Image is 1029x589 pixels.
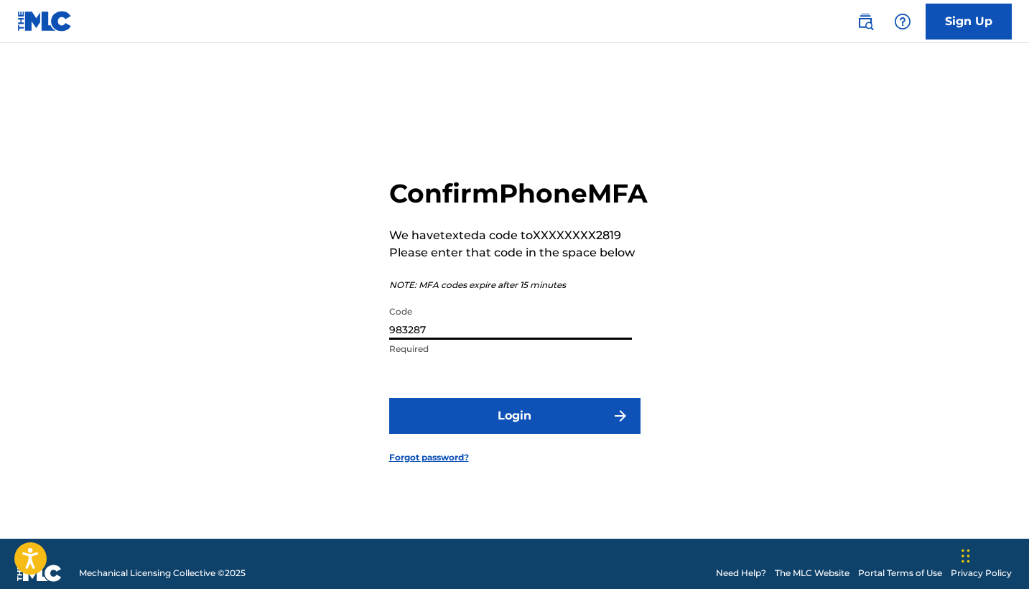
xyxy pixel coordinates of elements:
[926,4,1012,40] a: Sign Up
[957,520,1029,589] iframe: Chat Widget
[716,567,766,580] a: Need Help?
[389,451,469,464] a: Forgot password?
[389,227,648,244] p: We have texted a code to XXXXXXXX2819
[79,567,246,580] span: Mechanical Licensing Collective © 2025
[389,343,632,356] p: Required
[17,11,73,32] img: MLC Logo
[951,567,1012,580] a: Privacy Policy
[775,567,849,580] a: The MLC Website
[858,567,942,580] a: Portal Terms of Use
[894,13,911,30] img: help
[888,7,917,36] div: Help
[389,244,648,261] p: Please enter that code in the space below
[389,177,648,210] h2: Confirm Phone MFA
[962,534,970,578] div: Drag
[851,7,880,36] a: Public Search
[17,565,62,582] img: logo
[389,279,648,292] p: NOTE: MFA codes expire after 15 minutes
[612,407,629,425] img: f7272a7cc735f4ea7f67.svg
[857,13,874,30] img: search
[389,398,641,434] button: Login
